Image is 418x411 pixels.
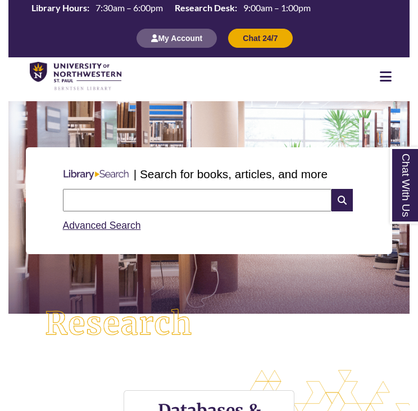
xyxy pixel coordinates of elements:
button: Chat 24/7 [228,29,292,48]
a: My Account [137,33,217,43]
span: 9:00am – 1:00pm [243,2,311,13]
a: Advanced Search [63,220,141,231]
a: Hours Today [27,2,315,17]
img: Libary Search [58,165,134,184]
img: Research [29,292,209,355]
a: Chat 24/7 [228,33,292,43]
i: Search [331,189,353,211]
button: My Account [137,29,217,48]
p: | Search for books, articles, and more [134,165,328,183]
span: 7:30am – 6:00pm [96,2,163,13]
table: Hours Today [27,2,315,16]
th: Library Hours: [27,2,91,14]
th: Research Desk: [170,2,239,14]
img: UNWSP Library Logo [30,62,121,91]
